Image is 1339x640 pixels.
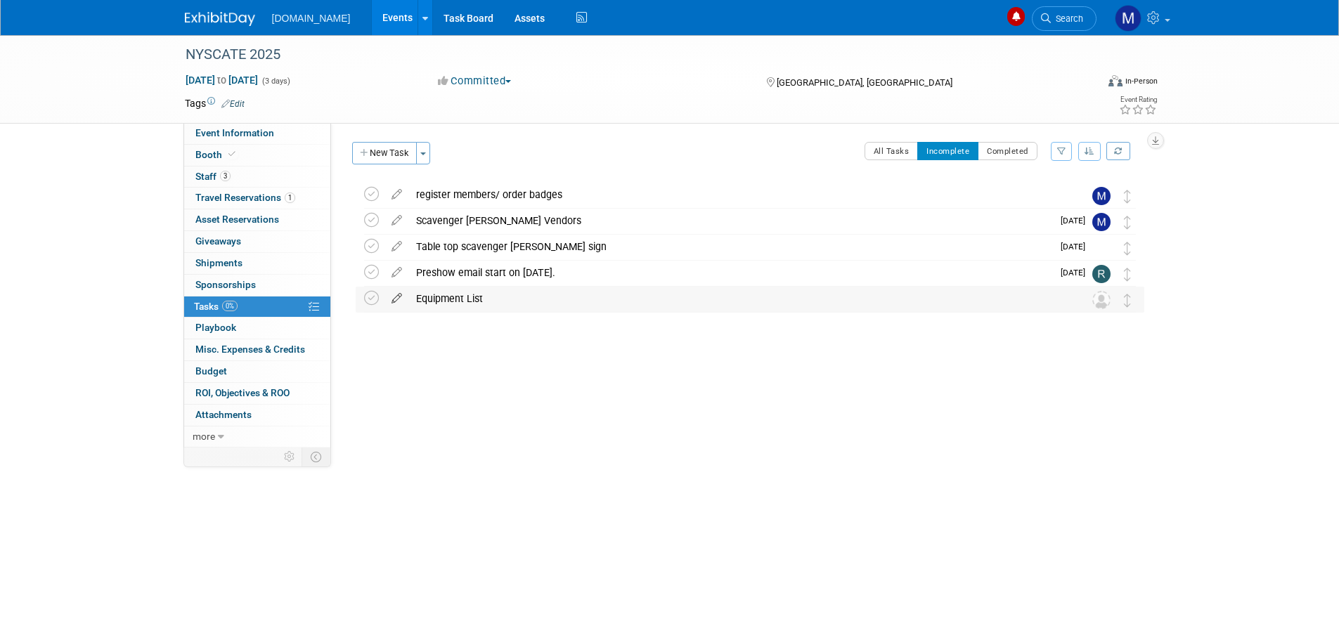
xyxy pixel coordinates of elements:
[1061,268,1092,277] span: [DATE]
[195,279,256,290] span: Sponsorships
[1061,242,1092,252] span: [DATE]
[184,275,330,296] a: Sponsorships
[193,431,215,442] span: more
[194,301,238,312] span: Tasks
[184,361,330,382] a: Budget
[185,96,245,110] td: Tags
[228,150,235,158] i: Booth reservation complete
[222,301,238,311] span: 0%
[195,149,238,160] span: Booth
[184,339,330,360] a: Misc. Expenses & Credits
[184,426,330,448] a: more
[220,171,231,181] span: 3
[184,145,330,166] a: Booth
[409,209,1052,233] div: Scavenger [PERSON_NAME] Vendors
[409,287,1064,311] div: Equipment List
[1124,294,1131,307] i: Move task
[184,209,330,230] a: Asset Reservations
[215,74,228,86] span: to
[384,214,409,227] a: edit
[433,74,517,89] button: Committed
[1115,5,1141,32] img: Mark Menzella
[777,77,952,88] span: [GEOGRAPHIC_DATA], [GEOGRAPHIC_DATA]
[1051,13,1083,24] span: Search
[184,405,330,426] a: Attachments
[1014,73,1158,94] div: Event Format
[185,74,259,86] span: [DATE] [DATE]
[185,12,255,26] img: ExhibitDay
[184,231,330,252] a: Giveaways
[285,192,295,203] span: 1
[302,448,330,466] td: Toggle Event Tabs
[978,142,1037,160] button: Completed
[1092,291,1111,309] img: Unassigned
[917,142,978,160] button: Incomplete
[1092,239,1113,301] img: Vasili Karalewich
[195,214,279,225] span: Asset Reservations
[195,322,236,333] span: Playbook
[1124,268,1131,281] i: Move task
[409,261,1052,285] div: Preshow email start on [DATE].
[1119,96,1157,103] div: Event Rating
[195,192,295,203] span: Travel Reservations
[1092,265,1111,283] img: Rachelle Menzella
[195,127,274,138] span: Event Information
[409,183,1064,207] div: register members/ order badges
[181,42,1075,67] div: NYSCATE 2025
[184,318,330,339] a: Playbook
[1108,75,1123,86] img: Format-Inperson.png
[221,99,245,109] a: Edit
[278,448,302,466] td: Personalize Event Tab Strip
[195,235,241,247] span: Giveaways
[1124,190,1131,203] i: Move task
[1125,76,1158,86] div: In-Person
[195,387,290,398] span: ROI, Objectives & ROO
[184,296,330,318] a: Tasks0%
[195,344,305,355] span: Misc. Expenses & Credits
[261,77,290,86] span: (3 days)
[184,123,330,144] a: Event Information
[409,235,1052,259] div: Table top scavenger [PERSON_NAME] sign
[1032,6,1097,31] a: Search
[384,240,409,253] a: edit
[184,253,330,274] a: Shipments
[384,188,409,201] a: edit
[1106,142,1130,160] a: Refresh
[184,188,330,209] a: Travel Reservations1
[184,166,330,188] a: Staff3
[272,13,351,24] span: [DOMAIN_NAME]
[184,383,330,404] a: ROI, Objectives & ROO
[195,365,227,377] span: Budget
[1124,242,1131,255] i: Move task
[1061,216,1092,226] span: [DATE]
[1092,187,1111,205] img: Mark Menzella
[1124,216,1131,229] i: Move task
[195,409,252,420] span: Attachments
[195,171,231,182] span: Staff
[352,142,417,164] button: New Task
[384,292,409,305] a: edit
[384,266,409,279] a: edit
[865,142,919,160] button: All Tasks
[1092,213,1111,231] img: Mark Menzella
[195,257,242,268] span: Shipments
